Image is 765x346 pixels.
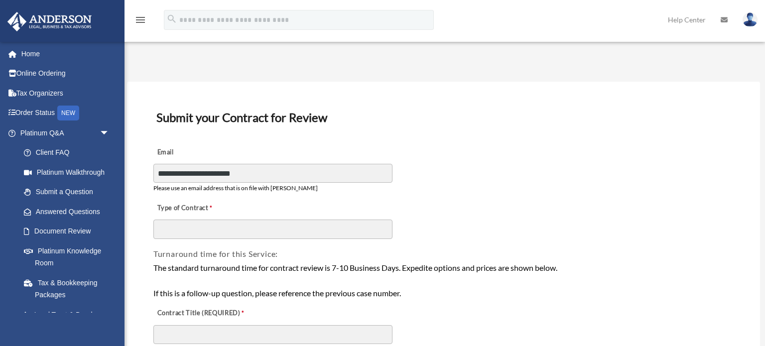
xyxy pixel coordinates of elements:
a: Platinum Q&Aarrow_drop_down [7,123,125,143]
div: NEW [57,106,79,120]
a: Client FAQ [14,143,125,163]
a: Tax & Bookkeeping Packages [14,273,125,305]
a: menu [134,17,146,26]
div: The standard turnaround time for contract review is 7-10 Business Days. Expedite options and pric... [153,261,734,300]
h3: Submit your Contract for Review [152,107,735,128]
img: User Pic [743,12,758,27]
img: Anderson Advisors Platinum Portal [4,12,95,31]
i: menu [134,14,146,26]
a: Land Trust & Deed Forum [14,305,125,337]
label: Contract Title (REQUIRED) [153,306,253,320]
a: Document Review [14,222,120,241]
a: Tax Organizers [7,83,125,103]
a: Platinum Walkthrough [14,162,125,182]
a: Online Ordering [7,64,125,84]
a: Order StatusNEW [7,103,125,123]
span: Turnaround time for this Service: [153,249,278,258]
span: Please use an email address that is on file with [PERSON_NAME] [153,184,318,192]
a: Submit a Question [14,182,125,202]
label: Type of Contract [153,201,253,215]
a: Home [7,44,125,64]
span: arrow_drop_down [100,123,120,143]
a: Platinum Knowledge Room [14,241,125,273]
label: Email [153,145,253,159]
a: Answered Questions [14,202,125,222]
i: search [166,13,177,24]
